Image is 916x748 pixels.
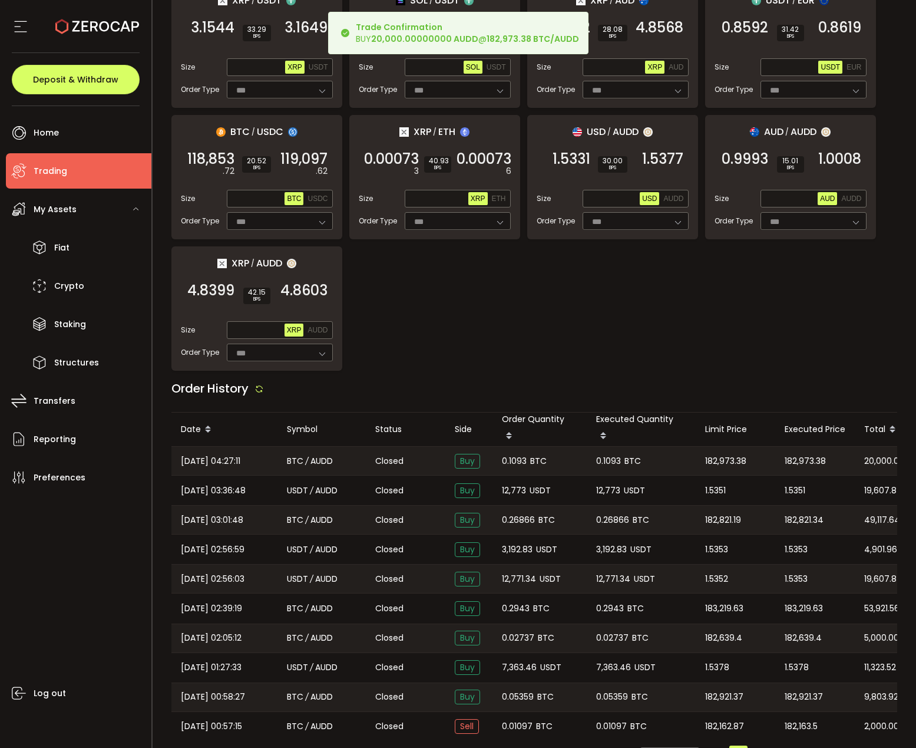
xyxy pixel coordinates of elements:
[366,423,445,436] div: Status
[596,572,630,586] span: 12,771.34
[375,543,404,556] span: Closed
[530,484,551,497] span: USDT
[247,26,266,33] span: 33.29
[181,661,242,674] span: [DATE] 01:27:33
[466,63,480,71] span: SOL
[785,484,805,497] span: 1.5351
[34,201,77,218] span: My Assets
[54,278,84,295] span: Crypto
[457,153,511,165] span: 0.00073
[433,127,436,137] em: /
[630,543,652,556] span: USDT
[375,632,404,644] span: Closed
[34,431,76,448] span: Reporting
[455,572,480,586] span: Buy
[643,127,653,137] img: zuPXiwguUFiBOIQyqLOiXsnnNitlx7q4LCwEbLHADjIpTka+Lip0HH8D0VTrd02z+wEAAAAASUVORK5CYII=
[305,602,309,615] em: /
[12,65,140,94] button: Deposit & Withdraw
[821,63,840,71] span: USDT
[634,661,656,674] span: USDT
[310,454,333,468] span: AUDD
[306,61,330,74] button: USDT
[776,621,916,748] iframe: Chat Widget
[666,61,686,74] button: AUD
[750,127,759,137] img: aud_portfolio.svg
[315,484,338,497] span: AUDD
[287,195,301,203] span: BTC
[181,62,195,73] span: Size
[187,153,234,165] span: 118,853
[841,195,861,203] span: AUDD
[613,124,639,139] span: AUDD
[484,61,508,74] button: USDT
[647,63,662,71] span: XRP
[181,84,219,95] span: Order Type
[375,602,404,615] span: Closed
[251,258,254,269] em: /
[818,192,837,205] button: AUD
[455,601,480,616] span: Buy
[181,193,195,204] span: Size
[252,127,255,137] em: /
[455,483,480,498] span: Buy
[785,454,826,468] span: 182,973.38
[305,513,309,527] em: /
[247,164,266,172] i: BPS
[181,631,242,645] span: [DATE] 02:05:12
[775,423,855,436] div: Executed Price
[438,124,455,139] span: ETH
[248,289,266,296] span: 42.15
[310,690,333,704] span: AUDD
[287,326,302,334] span: XRP
[455,454,480,469] span: Buy
[627,602,644,615] span: BTC
[287,543,308,556] span: USDT
[305,454,309,468] em: /
[375,485,404,497] span: Closed
[705,631,742,645] span: 182,639.4
[506,165,511,177] em: 6
[191,22,234,34] span: 3.1544
[34,393,75,410] span: Transfers
[844,61,864,74] button: EUR
[782,164,799,172] i: BPS
[399,127,409,137] img: xrp_portfolio.png
[455,660,480,675] span: Buy
[864,454,904,468] span: 20,000.00
[181,513,243,527] span: [DATE] 03:01:48
[315,661,338,674] span: AUDD
[257,124,283,139] span: USDC
[310,720,333,733] span: AUDD
[596,631,629,645] span: 0.02737
[181,690,245,704] span: [DATE] 00:58:27
[54,239,70,256] span: Fiat
[820,195,835,203] span: AUD
[785,127,789,137] em: /
[455,719,479,734] span: Sell
[359,193,373,204] span: Size
[573,127,582,137] img: usd_portfolio.svg
[181,572,244,586] span: [DATE] 02:56:03
[502,484,526,497] span: 12,773
[460,127,469,137] img: eth_portfolio.svg
[277,423,366,436] div: Symbol
[722,153,768,165] span: 0.9993
[216,127,226,137] img: btc_portfolio.svg
[537,193,551,204] span: Size
[371,33,478,45] b: 20,000.00000000 AUDD
[603,164,623,172] i: BPS
[375,661,404,674] span: Closed
[782,33,799,40] i: BPS
[33,75,118,84] span: Deposit & Withdraw
[34,124,59,141] span: Home
[455,542,480,557] span: Buy
[785,602,823,615] span: 183,219.63
[181,602,242,615] span: [DATE] 02:39:19
[818,22,861,34] span: 0.8619
[181,325,195,335] span: Size
[715,62,729,73] span: Size
[839,192,864,205] button: AUDD
[785,513,824,527] span: 182,821.34
[375,455,404,467] span: Closed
